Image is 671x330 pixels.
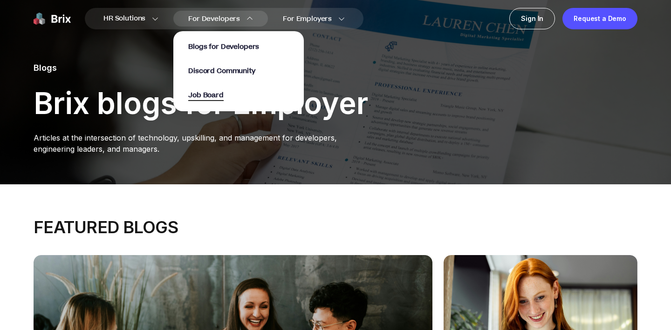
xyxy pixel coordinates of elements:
[34,218,637,236] div: FEATURED BLOGS
[34,89,368,117] p: Brix blogs for Employer
[188,42,259,52] span: Blogs for Developers
[283,14,332,24] span: For Employers
[188,90,224,101] span: Job Board
[188,41,259,52] a: Blogs for Developers
[34,61,368,74] p: Blogs
[562,8,637,29] a: Request a Demo
[103,11,145,26] span: HR Solutions
[509,8,555,29] a: Sign In
[188,90,224,100] a: Job Board
[188,66,255,76] a: Discord Community
[188,14,240,24] span: For Developers
[34,132,368,155] p: Articles at the intersection of technology, upskilling, and management for developers, engineerin...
